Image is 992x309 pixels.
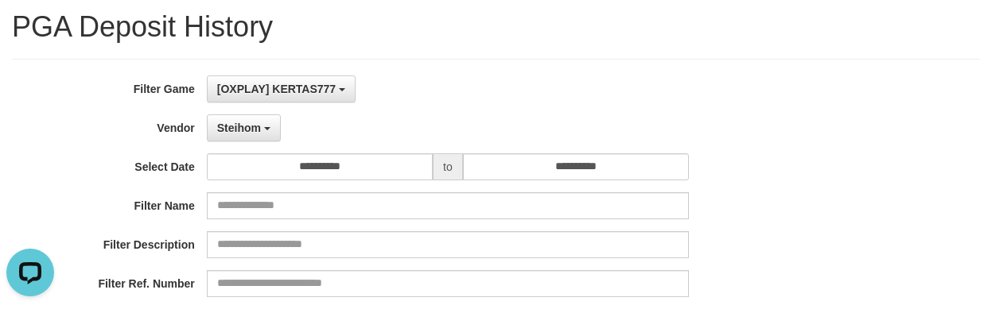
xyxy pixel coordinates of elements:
[217,122,261,134] span: Steihom
[12,11,980,43] h1: PGA Deposit History
[207,75,356,102] button: [OXPLAY] KERTAS777
[207,114,281,141] button: Steihom
[433,153,463,180] span: to
[6,6,54,54] button: Open LiveChat chat widget
[217,83,336,95] span: [OXPLAY] KERTAS777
